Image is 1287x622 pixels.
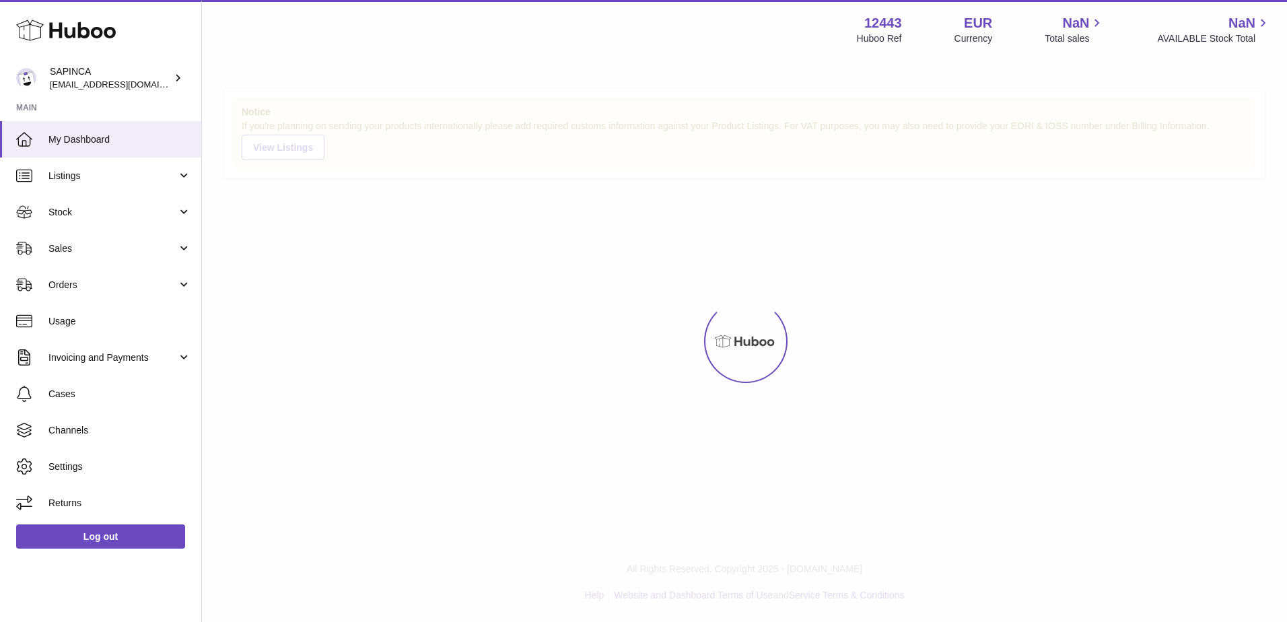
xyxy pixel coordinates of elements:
span: Channels [48,424,191,437]
span: My Dashboard [48,133,191,146]
strong: EUR [964,14,992,32]
span: Listings [48,170,177,182]
span: Settings [48,460,191,473]
span: AVAILABLE Stock Total [1157,32,1271,45]
img: internalAdmin-12443@internal.huboo.com [16,68,36,88]
span: Invoicing and Payments [48,351,177,364]
a: NaN AVAILABLE Stock Total [1157,14,1271,45]
a: Log out [16,524,185,549]
a: NaN Total sales [1045,14,1105,45]
div: Huboo Ref [857,32,902,45]
span: Total sales [1045,32,1105,45]
span: NaN [1062,14,1089,32]
span: Usage [48,315,191,328]
span: Cases [48,388,191,401]
strong: 12443 [864,14,902,32]
span: Sales [48,242,177,255]
div: SAPINCA [50,65,171,91]
span: [EMAIL_ADDRESS][DOMAIN_NAME] [50,79,198,90]
span: NaN [1228,14,1255,32]
span: Stock [48,206,177,219]
span: Orders [48,279,177,291]
span: Returns [48,497,191,510]
div: Currency [954,32,993,45]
